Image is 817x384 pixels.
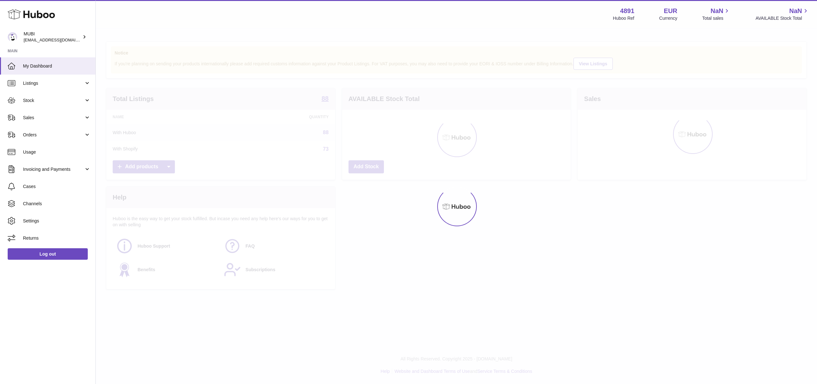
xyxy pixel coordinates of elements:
div: MUBI [24,31,81,43]
span: Settings [23,218,91,224]
span: NaN [789,7,802,15]
a: NaN Total sales [702,7,731,21]
span: My Dashboard [23,63,91,69]
strong: EUR [664,7,677,15]
span: Orders [23,132,84,138]
span: Listings [23,80,84,86]
img: shop@mubi.com [8,32,17,42]
div: Currency [659,15,678,21]
span: Returns [23,235,91,241]
span: Sales [23,115,84,121]
span: Invoicing and Payments [23,166,84,172]
span: NaN [710,7,723,15]
span: Channels [23,201,91,207]
span: AVAILABLE Stock Total [755,15,809,21]
a: NaN AVAILABLE Stock Total [755,7,809,21]
span: Usage [23,149,91,155]
span: Cases [23,184,91,190]
span: [EMAIL_ADDRESS][DOMAIN_NAME] [24,37,94,42]
strong: 4891 [620,7,634,15]
span: Stock [23,98,84,104]
div: Huboo Ref [613,15,634,21]
a: Log out [8,248,88,260]
span: Total sales [702,15,731,21]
